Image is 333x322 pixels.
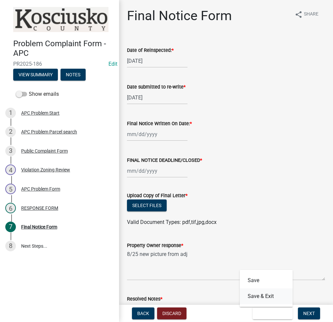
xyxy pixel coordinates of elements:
button: Select files [127,199,167,211]
button: Save & Exit [240,288,293,304]
span: Back [137,311,149,316]
span: Next [303,311,315,316]
span: Share [304,11,318,18]
label: Date submitted to re-write [127,85,186,89]
button: Next [298,307,320,319]
input: mm/dd/yyyy [127,127,187,141]
div: APC Problem Form [21,187,60,191]
div: 7 [5,222,16,232]
wm-modal-confirm: Summary [13,72,58,78]
label: Show emails [16,90,59,98]
button: Notes [61,69,86,81]
div: APC Problem Start [21,111,60,115]
h1: Final Notice Form [127,8,232,24]
img: Kosciusko County, Indiana [13,7,108,32]
div: 6 [5,203,16,213]
div: Violation Zoning Review [21,167,70,172]
div: Final Notice Form [21,225,57,229]
button: Save [240,272,293,288]
label: Upload Copy of Final Letter [127,194,187,198]
div: RESPONSE FORM [21,206,58,210]
button: View Summary [13,69,58,81]
input: mm/dd/yyyy [127,54,187,68]
i: share [295,11,303,18]
button: Save & Exit [253,307,293,319]
wm-modal-confirm: Notes [61,72,86,78]
div: APC Problem Parcel search [21,129,77,134]
span: Save & Exit [258,311,283,316]
label: Property Owner response [127,243,183,248]
div: 5 [5,184,16,194]
div: 1 [5,108,16,118]
label: Resolved Notes [127,297,162,302]
div: 8 [5,241,16,251]
input: mm/dd/yyyy [127,91,187,104]
span: PR2025-186 [13,61,106,67]
label: Final Notice Written On Date: [127,122,192,126]
label: Date of Reinspected: [127,48,174,53]
h4: Problem Complaint Form - APC [13,39,114,58]
div: 3 [5,146,16,156]
button: shareShare [289,8,324,21]
button: Discard [157,307,187,319]
input: mm/dd/yyyy [127,164,187,178]
div: 2 [5,126,16,137]
div: 4 [5,164,16,175]
span: Valid Document Types: pdf,tif,jpg,docx [127,219,217,225]
label: FINAL NOTICE DEADLINE/CLOSED [127,158,202,163]
wm-modal-confirm: Edit Application Number [108,61,117,67]
a: Edit [108,61,117,67]
div: Save & Exit [240,270,293,307]
button: Back [132,307,154,319]
div: Public Complaint Form [21,149,68,153]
